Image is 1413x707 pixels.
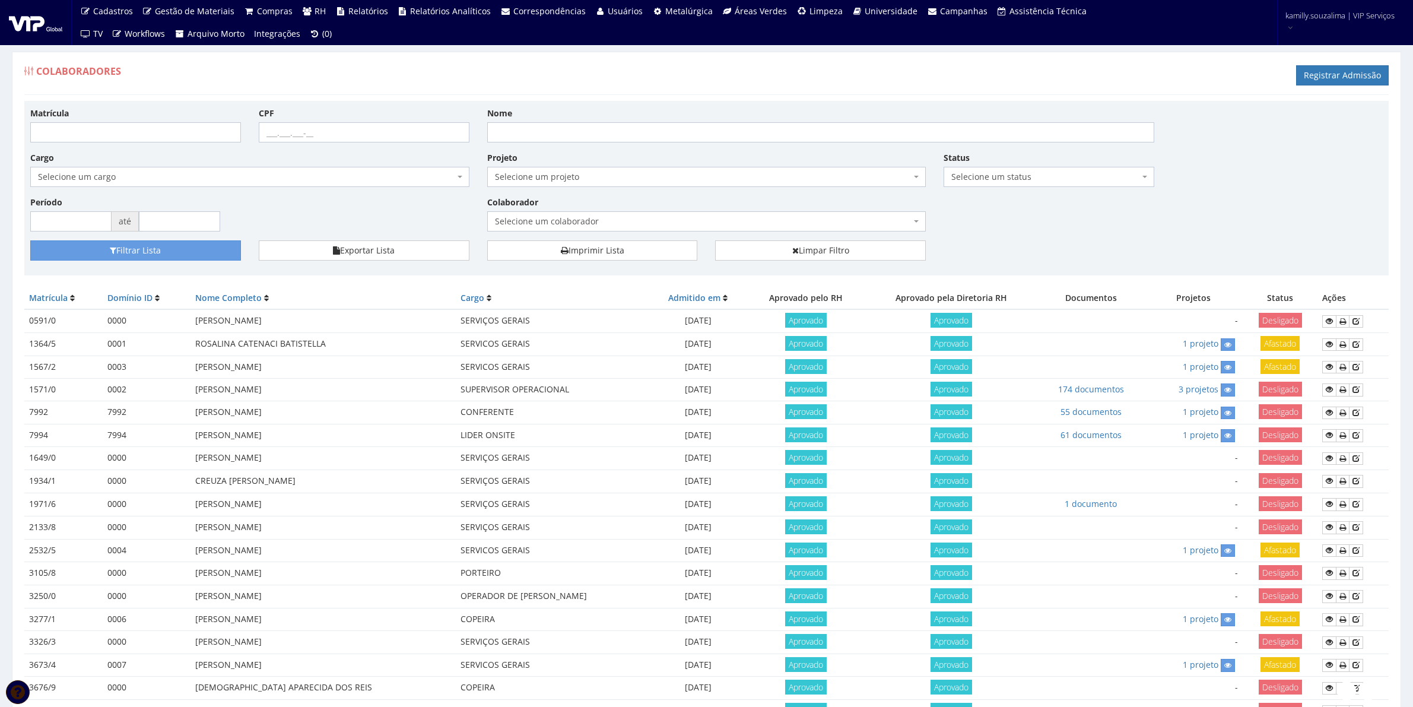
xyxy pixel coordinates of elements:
[190,378,456,401] td: [PERSON_NAME]
[785,543,827,557] span: Aprovado
[1243,287,1318,309] th: Status
[103,470,190,493] td: 0000
[24,309,103,332] td: 0591/0
[103,493,190,516] td: 0000
[931,313,972,328] span: Aprovado
[456,493,649,516] td: SERVIÇOS GERAIS
[1259,519,1302,534] span: Desligado
[1060,429,1122,440] a: 61 documentos
[24,562,103,585] td: 3105/8
[1145,493,1243,516] td: -
[24,493,103,516] td: 1971/6
[931,565,972,580] span: Aprovado
[1183,429,1218,440] a: 1 projeto
[1145,447,1243,470] td: -
[785,565,827,580] span: Aprovado
[107,23,170,45] a: Workflows
[103,447,190,470] td: 0000
[456,677,649,700] td: COPEIRA
[649,424,747,446] td: [DATE]
[608,5,643,17] span: Usuários
[190,493,456,516] td: [PERSON_NAME]
[103,401,190,424] td: 7992
[747,287,865,309] th: Aprovado pelo RH
[93,5,133,17] span: Cadastros
[456,333,649,356] td: SERVICOS GERAIS
[103,539,190,562] td: 0004
[513,5,586,17] span: Correspondências
[259,107,274,119] label: CPF
[456,585,649,608] td: OPERADOR DE [PERSON_NAME]
[735,5,787,17] span: Áreas Verdes
[931,404,972,419] span: Aprovado
[809,5,843,17] span: Limpeza
[456,631,649,654] td: SERVIÇOS GERAIS
[649,309,747,332] td: [DATE]
[24,608,103,630] td: 3277/1
[249,23,305,45] a: Integrações
[24,424,103,446] td: 7994
[190,424,456,446] td: [PERSON_NAME]
[931,359,972,374] span: Aprovado
[190,631,456,654] td: [PERSON_NAME]
[1145,470,1243,493] td: -
[1183,544,1218,556] a: 1 projeto
[931,336,972,351] span: Aprovado
[487,152,517,164] label: Projeto
[1145,631,1243,654] td: -
[1145,309,1243,332] td: -
[103,333,190,356] td: 0001
[495,171,912,183] span: Selecione um projeto
[649,562,747,585] td: [DATE]
[785,359,827,374] span: Aprovado
[865,5,917,17] span: Universidade
[24,516,103,539] td: 2133/8
[931,634,972,649] span: Aprovado
[1285,9,1395,21] span: kamilly.souzalima | VIP Serviços
[1259,496,1302,511] span: Desligado
[649,493,747,516] td: [DATE]
[1260,543,1300,557] span: Afastado
[103,677,190,700] td: 0000
[190,608,456,630] td: [PERSON_NAME]
[190,309,456,332] td: [PERSON_NAME]
[1259,473,1302,488] span: Desligado
[944,152,970,164] label: Status
[1037,287,1145,309] th: Documentos
[38,171,455,183] span: Selecione um cargo
[1183,338,1218,349] a: 1 projeto
[487,196,538,208] label: Colaborador
[190,562,456,585] td: [PERSON_NAME]
[1259,404,1302,419] span: Desligado
[93,28,103,39] span: TV
[456,356,649,378] td: SERVICOS GERAIS
[30,107,69,119] label: Matrícula
[103,562,190,585] td: 0000
[1259,313,1302,328] span: Desligado
[190,356,456,378] td: [PERSON_NAME]
[1060,406,1122,417] a: 55 documentos
[931,450,972,465] span: Aprovado
[1058,383,1124,395] a: 174 documentos
[259,240,469,261] button: Exportar Lista
[1260,611,1300,626] span: Afastado
[785,611,827,626] span: Aprovado
[785,588,827,603] span: Aprovado
[785,450,827,465] span: Aprovado
[259,122,469,142] input: ___.___.___-__
[1259,634,1302,649] span: Desligado
[931,611,972,626] span: Aprovado
[348,5,388,17] span: Relatórios
[1259,565,1302,580] span: Desligado
[254,28,300,39] span: Integrações
[649,539,747,562] td: [DATE]
[170,23,249,45] a: Arquivo Morto
[456,562,649,585] td: PORTEIRO
[75,23,107,45] a: TV
[36,65,121,78] span: Colaboradores
[1145,677,1243,700] td: -
[322,28,332,39] span: (0)
[456,309,649,332] td: SERVIÇOS GERAIS
[1259,382,1302,397] span: Desligado
[195,292,262,303] a: Nome Completo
